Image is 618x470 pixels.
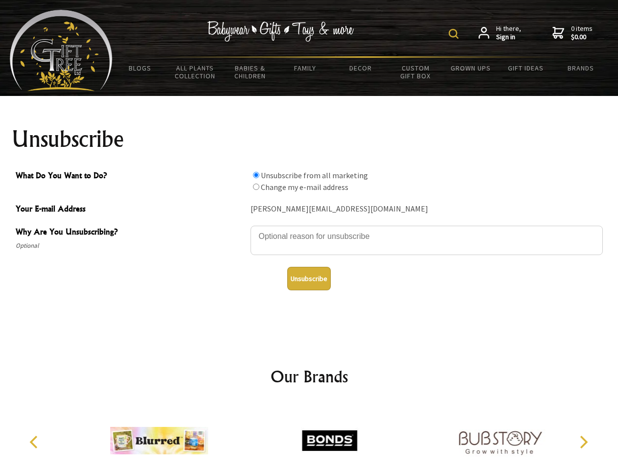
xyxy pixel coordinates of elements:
button: Next [572,431,594,453]
span: Optional [16,240,246,252]
button: Unsubscribe [287,267,331,290]
a: 0 items$0.00 [552,24,593,42]
h2: Our Brands [20,365,599,388]
textarea: Why Are You Unsubscribing? [251,226,603,255]
a: Brands [553,58,609,78]
img: Babyware - Gifts - Toys and more... [10,10,113,91]
span: What Do You Want to Do? [16,169,246,184]
img: Babywear - Gifts - Toys & more [207,21,354,42]
span: 0 items [571,24,593,42]
label: Unsubscribe from all marketing [261,170,368,180]
a: Grown Ups [443,58,498,78]
a: Gift Ideas [498,58,553,78]
span: Your E-mail Address [16,203,246,217]
a: Family [278,58,333,78]
strong: Sign in [496,33,521,42]
label: Change my e-mail address [261,182,348,192]
button: Previous [24,431,46,453]
a: BLOGS [113,58,168,78]
h1: Unsubscribe [12,127,607,151]
a: Decor [333,58,388,78]
input: What Do You Want to Do? [253,184,259,190]
span: Hi there, [496,24,521,42]
a: Hi there,Sign in [479,24,521,42]
strong: $0.00 [571,33,593,42]
a: Babies & Children [223,58,278,86]
div: [PERSON_NAME][EMAIL_ADDRESS][DOMAIN_NAME] [251,202,603,217]
a: Custom Gift Box [388,58,443,86]
a: All Plants Collection [168,58,223,86]
span: Why Are You Unsubscribing? [16,226,246,240]
input: What Do You Want to Do? [253,172,259,178]
img: product search [449,29,458,39]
